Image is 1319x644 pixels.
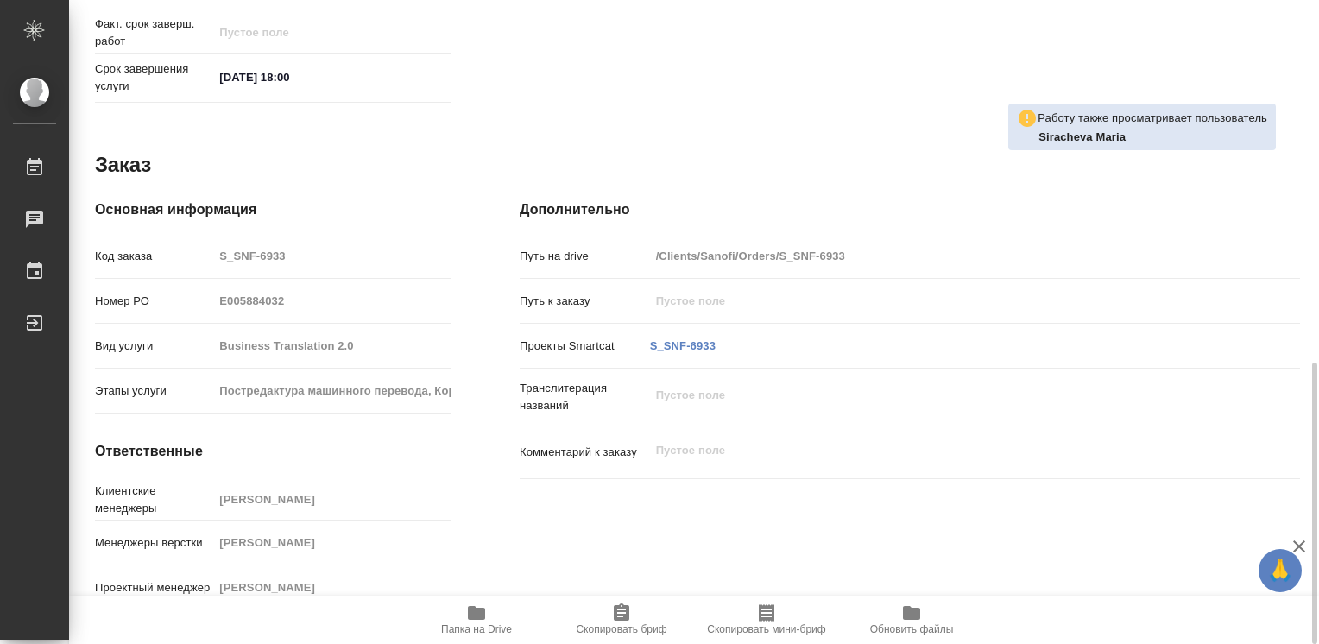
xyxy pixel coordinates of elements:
[95,248,213,265] p: Код заказа
[213,65,364,90] input: ✎ Введи что-нибудь
[441,623,512,635] span: Папка на Drive
[650,339,716,352] a: S_SNF-6933
[520,248,650,265] p: Путь на drive
[213,530,451,555] input: Пустое поле
[95,60,213,95] p: Срок завершения услуги
[95,293,213,310] p: Номер РО
[870,623,954,635] span: Обновить файлы
[95,483,213,517] p: Клиентские менеджеры
[213,378,451,403] input: Пустое поле
[213,243,451,268] input: Пустое поле
[707,623,825,635] span: Скопировать мини-бриф
[1038,110,1267,127] p: Работу также просматривает пользователь
[95,441,451,462] h4: Ответственные
[95,382,213,400] p: Этапы услуги
[1265,552,1295,589] span: 🙏
[520,338,650,355] p: Проекты Smartcat
[549,596,694,644] button: Скопировать бриф
[1259,549,1302,592] button: 🙏
[1038,130,1126,143] b: Siracheva Maria
[694,596,839,644] button: Скопировать мини-бриф
[839,596,984,644] button: Обновить файлы
[95,534,213,552] p: Менеджеры верстки
[213,487,451,512] input: Пустое поле
[213,20,364,45] input: Пустое поле
[650,243,1235,268] input: Пустое поле
[213,575,451,600] input: Пустое поле
[95,16,213,50] p: Факт. срок заверш. работ
[213,288,451,313] input: Пустое поле
[650,288,1235,313] input: Пустое поле
[95,338,213,355] p: Вид услуги
[520,293,650,310] p: Путь к заказу
[404,596,549,644] button: Папка на Drive
[95,579,213,597] p: Проектный менеджер
[95,151,151,179] h2: Заказ
[95,199,451,220] h4: Основная информация
[520,380,650,414] p: Транслитерация названий
[1038,129,1267,146] p: Siracheva Maria
[520,444,650,461] p: Комментарий к заказу
[520,199,1300,220] h4: Дополнительно
[213,333,451,358] input: Пустое поле
[576,623,666,635] span: Скопировать бриф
